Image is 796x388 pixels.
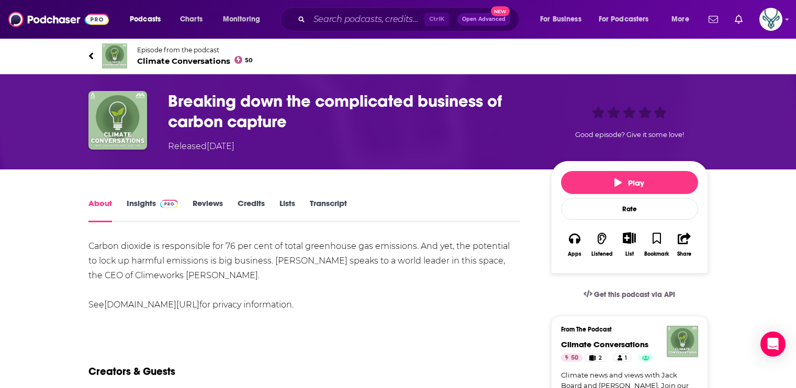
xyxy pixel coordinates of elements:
[625,353,627,363] span: 1
[160,200,178,208] img: Podchaser Pro
[561,353,582,362] a: 50
[731,10,747,28] a: Show notifications dropdown
[561,339,648,349] a: Climate Conversations
[88,198,112,222] a: About
[670,225,698,264] button: Share
[216,11,274,28] button: open menu
[704,10,722,28] a: Show notifications dropdown
[88,239,520,312] div: Carbon dioxide is responsible for 76 per cent of total greenhouse gas emissions. And yet, the pot...
[102,43,127,69] img: Climate Conversations
[591,251,613,257] div: Listened
[491,6,510,16] span: New
[180,12,203,27] span: Charts
[615,225,643,264] div: Show More ButtonList
[88,43,708,69] a: Climate ConversationsEpisode from the podcastClimate Conversations50
[88,91,147,150] img: Breaking down the complicated business of carbon capture
[193,198,223,222] a: Reviews
[561,225,588,264] button: Apps
[677,251,691,257] div: Share
[540,12,581,27] span: For Business
[533,11,595,28] button: open menu
[759,8,782,31] button: Show profile menu
[137,46,253,54] span: Episode from the podcast
[457,13,510,26] button: Open AdvancedNew
[671,12,689,27] span: More
[599,12,649,27] span: For Podcasters
[245,58,253,63] span: 50
[664,11,702,28] button: open menu
[137,56,253,66] span: Climate Conversations
[594,290,675,299] span: Get this podcast via API
[290,7,529,31] div: Search podcasts, credits, & more...
[614,178,644,188] span: Play
[8,9,109,29] img: Podchaser - Follow, Share and Rate Podcasts
[561,171,698,194] button: Play
[279,198,295,222] a: Lists
[310,198,347,222] a: Transcript
[168,140,234,153] div: Released [DATE]
[309,11,424,28] input: Search podcasts, credits, & more...
[561,198,698,220] div: Rate
[625,250,634,257] div: List
[571,353,578,363] span: 50
[127,198,178,222] a: InsightsPodchaser Pro
[238,198,265,222] a: Credits
[168,91,534,132] h1: Breaking down the complicated business of carbon capture
[613,353,632,362] a: 1
[575,131,684,139] span: Good episode? Give it some love!
[667,326,698,357] img: Climate Conversations
[122,11,174,28] button: open menu
[575,282,684,307] a: Get this podcast via API
[173,11,209,28] a: Charts
[585,353,606,362] a: 2
[424,13,449,26] span: Ctrl K
[759,8,782,31] img: User Profile
[130,12,161,27] span: Podcasts
[644,251,669,257] div: Bookmark
[88,365,175,378] h2: Creators & Guests
[619,232,640,244] button: Show More Button
[104,300,199,310] a: [DOMAIN_NAME][URL]
[462,17,506,22] span: Open Advanced
[643,225,670,264] button: Bookmark
[223,12,260,27] span: Monitoring
[592,11,664,28] button: open menu
[759,8,782,31] span: Logged in as sablestrategy
[568,251,581,257] div: Apps
[599,353,602,363] span: 2
[588,225,615,264] button: Listened
[561,326,690,333] h3: From The Podcast
[760,332,786,357] div: Open Intercom Messenger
